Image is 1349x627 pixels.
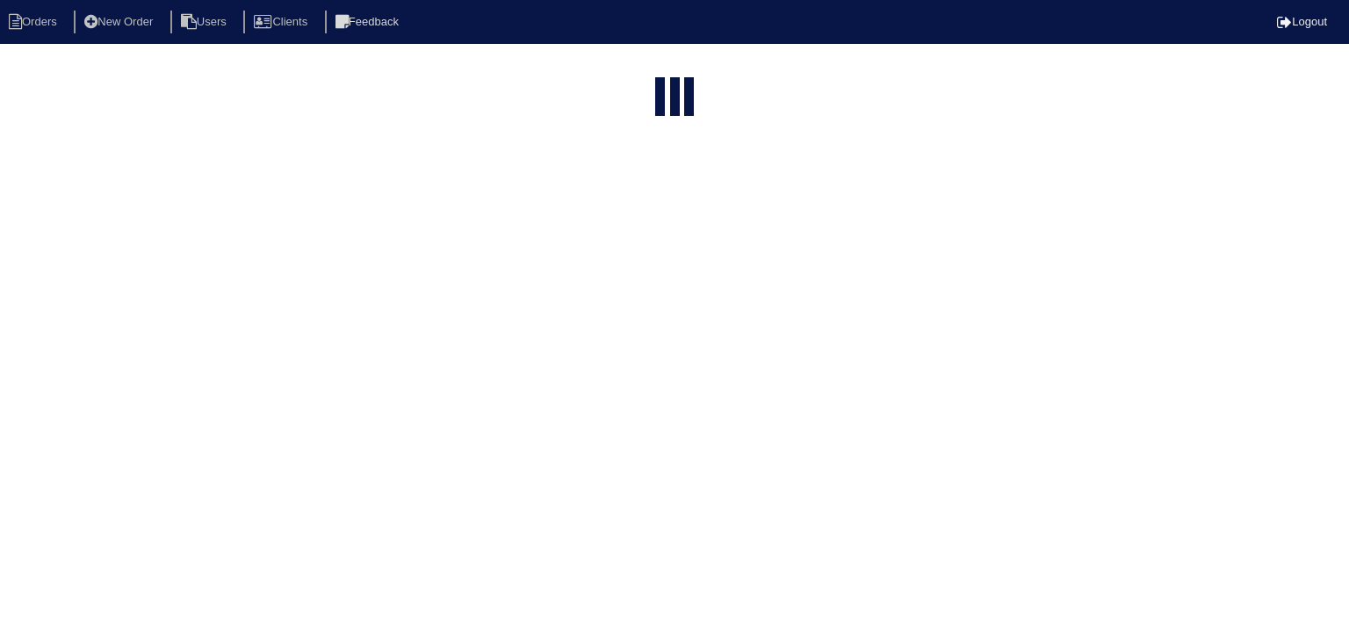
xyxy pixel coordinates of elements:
[74,15,167,28] a: New Order
[243,15,321,28] a: Clients
[74,11,167,34] li: New Order
[670,77,680,120] div: loading...
[243,11,321,34] li: Clients
[170,15,241,28] a: Users
[170,11,241,34] li: Users
[1277,15,1327,28] a: Logout
[325,11,413,34] li: Feedback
